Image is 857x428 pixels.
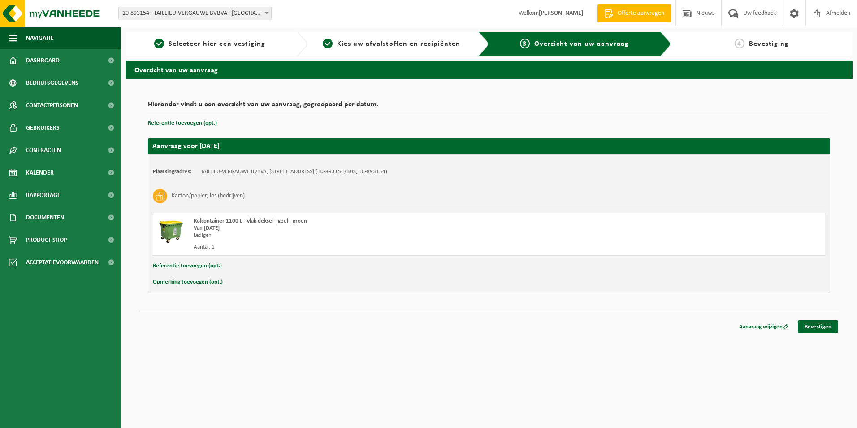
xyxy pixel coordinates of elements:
span: 3 [520,39,530,48]
span: Offerte aanvragen [615,9,667,18]
span: Gebruikers [26,117,60,139]
button: Opmerking toevoegen (opt.) [153,276,223,288]
span: Selecteer hier een vestiging [169,40,265,48]
div: Ledigen [194,232,525,239]
span: Kalender [26,162,54,184]
span: 10-893154 - TAILLIEU-VERGAUWE BVBVA - BESELARE [118,7,272,20]
span: 2 [323,39,333,48]
a: 2Kies uw afvalstoffen en recipiënten [312,39,472,49]
strong: [PERSON_NAME] [539,10,584,17]
a: Aanvraag wijzigen [732,320,795,333]
button: Referentie toevoegen (opt.) [153,260,222,272]
strong: Van [DATE] [194,225,220,231]
span: 10-893154 - TAILLIEU-VERGAUWE BVBVA - BESELARE [119,7,271,20]
span: Overzicht van uw aanvraag [534,40,629,48]
h2: Hieronder vindt u een overzicht van uw aanvraag, gegroepeerd per datum. [148,101,830,113]
span: Bedrijfsgegevens [26,72,78,94]
span: Contracten [26,139,61,162]
span: Rapportage [26,184,61,206]
span: Navigatie [26,27,54,49]
h3: Karton/papier, los (bedrijven) [172,189,245,203]
span: Kies uw afvalstoffen en recipiënten [337,40,460,48]
a: 1Selecteer hier een vestiging [130,39,290,49]
span: Product Shop [26,229,67,251]
strong: Plaatsingsadres: [153,169,192,175]
span: Rolcontainer 1100 L - vlak deksel - geel - groen [194,218,307,224]
strong: Aanvraag voor [DATE] [152,143,220,150]
td: TAILLIEU-VERGAUWE BVBVA, [STREET_ADDRESS] (10-893154/BUS, 10-893154) [201,168,387,175]
span: 4 [735,39,744,48]
span: 1 [154,39,164,48]
span: Documenten [26,206,64,229]
span: Dashboard [26,49,60,72]
div: Aantal: 1 [194,244,525,251]
span: Acceptatievoorwaarden [26,251,99,274]
span: Contactpersonen [26,94,78,117]
a: Bevestigen [798,320,838,333]
span: Bevestiging [749,40,789,48]
a: Offerte aanvragen [597,4,671,22]
h2: Overzicht van uw aanvraag [126,61,853,78]
button: Referentie toevoegen (opt.) [148,118,217,129]
img: WB-1100-HPE-GN-50.png [158,218,185,245]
